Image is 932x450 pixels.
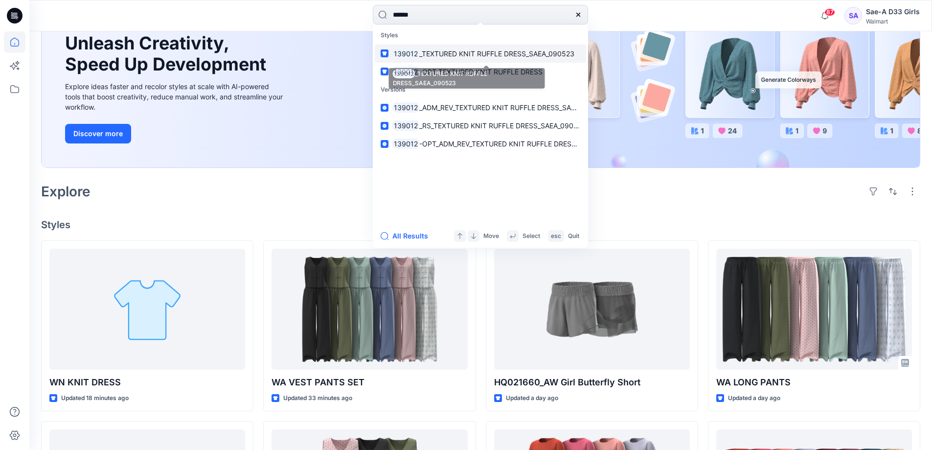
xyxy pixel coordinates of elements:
mark: 139012 [392,102,419,113]
a: WA VEST PANTS SET [272,249,467,370]
span: _RS_TEXTURED KNIT RUFFLE DRESS_SAEA_090523 [419,121,586,130]
p: WN KNIT DRESS [49,376,245,389]
div: Walmart [866,18,920,25]
p: Move [483,231,499,241]
mark: 139012 [392,66,419,77]
mark: 139012 [392,138,419,149]
h2: Explore [41,184,91,199]
p: Versions [375,81,586,99]
mark: 139012 [392,48,419,59]
span: _TEXTURED KNIT RUFFLE DRESS_SAEA_090523 [419,49,574,58]
span: _ADM_REV_TEXTURED KNIT RUFFLE DRESS_SAEA_110323 [419,103,605,112]
h4: Styles [41,219,920,231]
p: WA LONG PANTS [716,376,912,389]
p: Updated a day ago [728,393,780,403]
p: Updated 33 minutes ago [283,393,352,403]
span: -OPT_ADM_REV_TEXTURED KNIT RUFFLE DRESS_SAEA_110323 [419,140,622,148]
a: 139012_RS_TEXTURED KNIT RUFFLE DRESS_SAEA_090523 [375,117,586,135]
a: 139012-OPT_ADM_REV_TEXTURED KNIT RUFFLE DRESS_SAEA_110323 [375,135,586,153]
mark: 139012 [392,120,419,131]
p: Updated a day ago [506,393,558,403]
a: 139012_ADM_REV_TEXTURED KNIT RUFFLE DRESS_SAEA_110323 [375,98,586,117]
span: 87 [824,8,835,16]
button: Discover more [65,124,131,143]
h1: Unleash Creativity, Speed Up Development [65,33,271,75]
p: HQ021660_AW Girl Butterfly Short [494,376,690,389]
a: Discover more [65,124,285,143]
span: -OPT_TEXTURED KNIT RUFFLE DRESS [419,68,543,76]
p: Updated 18 minutes ago [61,393,129,403]
a: WN KNIT DRESS [49,249,245,370]
p: WA VEST PANTS SET [272,376,467,389]
p: Quit [568,231,579,241]
button: All Results [381,230,434,242]
div: Explore ideas faster and recolor styles at scale with AI-powered tools that boost creativity, red... [65,81,285,112]
a: HQ021660_AW Girl Butterfly Short [494,249,690,370]
a: 139012_TEXTURED KNIT RUFFLE DRESS_SAEA_090523 [375,45,586,63]
a: WA LONG PANTS [716,249,912,370]
p: Styles [375,26,586,45]
div: SA [844,7,862,24]
p: Select [523,231,540,241]
p: esc [551,231,561,241]
div: Sae-A D33 Girls [866,6,920,18]
a: 139012-OPT_TEXTURED KNIT RUFFLE DRESS [375,63,586,81]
